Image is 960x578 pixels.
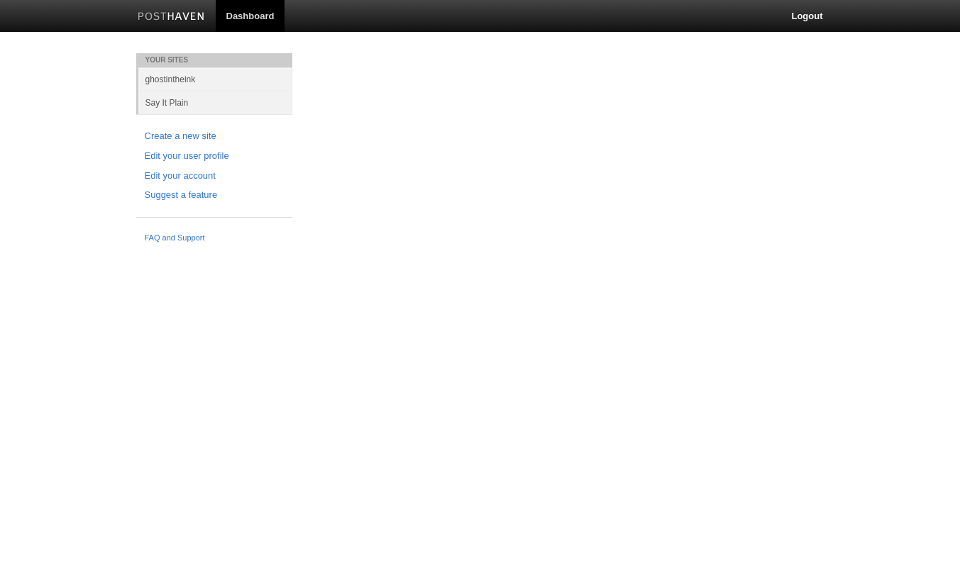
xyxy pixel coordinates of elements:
[145,188,284,203] a: Suggest a feature
[138,12,205,23] img: Posthaven-bar
[138,91,292,114] a: Say It Plain
[145,149,284,164] a: Edit your user profile
[145,129,284,144] a: Create a new site
[136,53,292,67] li: Your Sites
[145,232,284,245] a: FAQ and Support
[138,67,292,91] a: ghostintheink
[145,169,284,184] a: Edit your account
